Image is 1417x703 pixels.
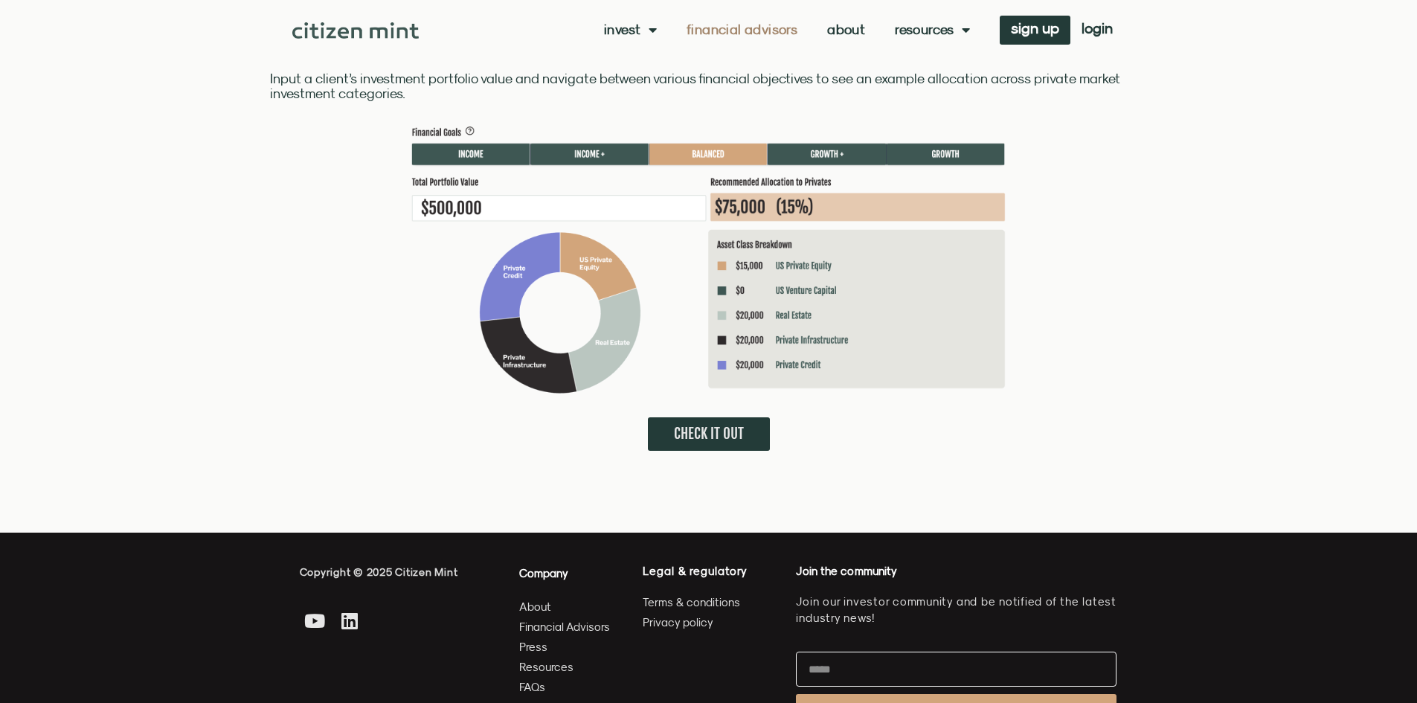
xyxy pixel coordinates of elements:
a: Privacy policy [643,613,781,632]
a: Resources [519,658,611,676]
span: FAQs [519,678,545,696]
a: About [519,597,611,616]
a: CHECK IT OUT [648,417,770,451]
a: Resources [895,22,970,37]
span: Copyright © 2025 Citizen Mint [300,566,458,578]
a: Financial Advisors [687,22,797,37]
h4: Legal & regulatory [643,564,781,578]
img: Citizen Mint [292,22,420,39]
a: FAQs [519,678,611,696]
p: Join our investor community and be notified of the latest industry news! [796,594,1116,626]
nav: Menu [604,22,970,37]
span: Resources [519,658,573,676]
a: Financial Advisors [519,617,611,636]
span: CHECK IT OUT [674,425,744,443]
p: Input a client’s investment portfolio value and navigate between various financial objectives to ... [270,71,1148,101]
span: Privacy policy [643,613,713,632]
span: Press [519,638,547,656]
a: sign up [1000,16,1070,45]
a: Press [519,638,611,656]
a: About [827,22,865,37]
h4: Join the community [796,564,1116,579]
a: login [1070,16,1124,45]
span: login [1082,23,1113,33]
span: About [519,597,551,616]
span: Terms & conditions [643,593,740,611]
div: Page 3 [270,71,1148,101]
span: sign up [1011,23,1059,33]
span: Financial Advisors [519,617,610,636]
h4: Company [519,564,611,582]
a: Terms & conditions [643,593,781,611]
a: Invest [604,22,657,37]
